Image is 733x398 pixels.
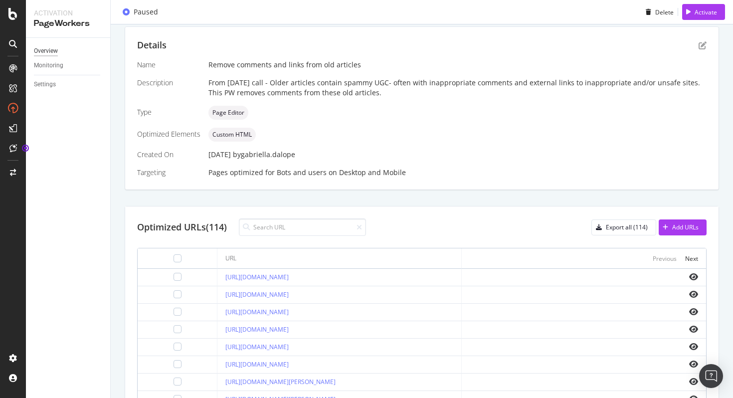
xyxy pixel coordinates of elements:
[137,39,167,52] div: Details
[21,144,30,153] div: Tooltip anchor
[689,325,698,333] i: eye
[208,128,256,142] div: neutral label
[137,78,200,88] div: Description
[642,4,674,20] button: Delete
[225,378,336,386] a: [URL][DOMAIN_NAME][PERSON_NAME]
[137,150,200,160] div: Created On
[208,78,707,98] div: From [DATE] call - Older articles contain spammy UGC- often with inappropriate comments and exter...
[689,343,698,351] i: eye
[208,106,248,120] div: neutral label
[34,60,103,71] a: Monitoring
[225,273,289,281] a: [URL][DOMAIN_NAME]
[225,290,289,299] a: [URL][DOMAIN_NAME]
[137,129,200,139] div: Optimized Elements
[689,290,698,298] i: eye
[689,308,698,316] i: eye
[225,254,236,263] div: URL
[233,150,295,160] div: by gabriella.dalope
[34,46,103,56] a: Overview
[225,325,289,334] a: [URL][DOMAIN_NAME]
[225,360,289,369] a: [URL][DOMAIN_NAME]
[34,18,102,29] div: PageWorkers
[225,308,289,316] a: [URL][DOMAIN_NAME]
[685,252,698,264] button: Next
[606,223,648,231] div: Export all (114)
[689,378,698,386] i: eye
[137,107,200,117] div: Type
[277,168,327,178] div: Bots and users
[339,168,406,178] div: Desktop and Mobile
[672,223,699,231] div: Add URLs
[591,219,656,235] button: Export all (114)
[208,168,707,178] div: Pages optimized for on
[659,219,707,235] button: Add URLs
[699,364,723,388] div: Open Intercom Messenger
[137,221,227,234] div: Optimized URLs (114)
[34,8,102,18] div: Activation
[34,46,58,56] div: Overview
[682,4,725,20] button: Activate
[653,254,677,263] div: Previous
[689,273,698,281] i: eye
[689,360,698,368] i: eye
[212,132,252,138] span: Custom HTML
[137,168,200,178] div: Targeting
[685,254,698,263] div: Next
[208,60,707,70] div: Remove comments and links from old articles
[212,110,244,116] span: Page Editor
[134,7,158,17] div: Paused
[699,41,707,49] div: pen-to-square
[653,252,677,264] button: Previous
[34,79,103,90] a: Settings
[695,7,717,16] div: Activate
[225,343,289,351] a: [URL][DOMAIN_NAME]
[137,60,200,70] div: Name
[34,79,56,90] div: Settings
[655,7,674,16] div: Delete
[34,60,63,71] div: Monitoring
[208,150,707,160] div: [DATE]
[239,218,366,236] input: Search URL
